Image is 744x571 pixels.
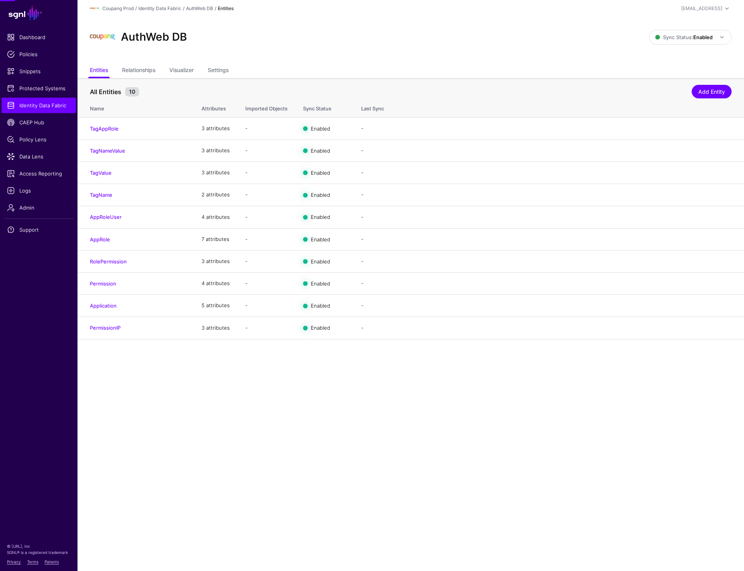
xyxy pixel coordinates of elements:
[7,67,71,75] span: Snippets
[27,559,38,564] a: Terms
[2,200,76,215] a: Admin
[7,33,71,41] span: Dashboard
[7,153,71,160] span: Data Lens
[2,98,76,113] a: Identity Data Fabric
[7,549,71,556] p: SGNL® is a registered trademark
[7,204,71,212] span: Admin
[7,543,71,549] p: © [URL], Inc
[7,187,71,194] span: Logs
[2,166,76,181] a: Access Reporting
[7,119,71,126] span: CAEP Hub
[2,29,76,45] a: Dashboard
[2,132,76,147] a: Policy Lens
[2,64,76,79] a: Snippets
[2,81,76,96] a: Protected Systems
[7,170,71,177] span: Access Reporting
[2,149,76,164] a: Data Lens
[45,559,59,564] a: Patents
[7,50,71,58] span: Policies
[2,46,76,62] a: Policies
[7,101,71,109] span: Identity Data Fabric
[7,559,21,564] a: Privacy
[2,115,76,130] a: CAEP Hub
[7,84,71,92] span: Protected Systems
[2,183,76,198] a: Logs
[5,5,73,22] a: SGNL
[7,136,71,143] span: Policy Lens
[7,226,71,234] span: Support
